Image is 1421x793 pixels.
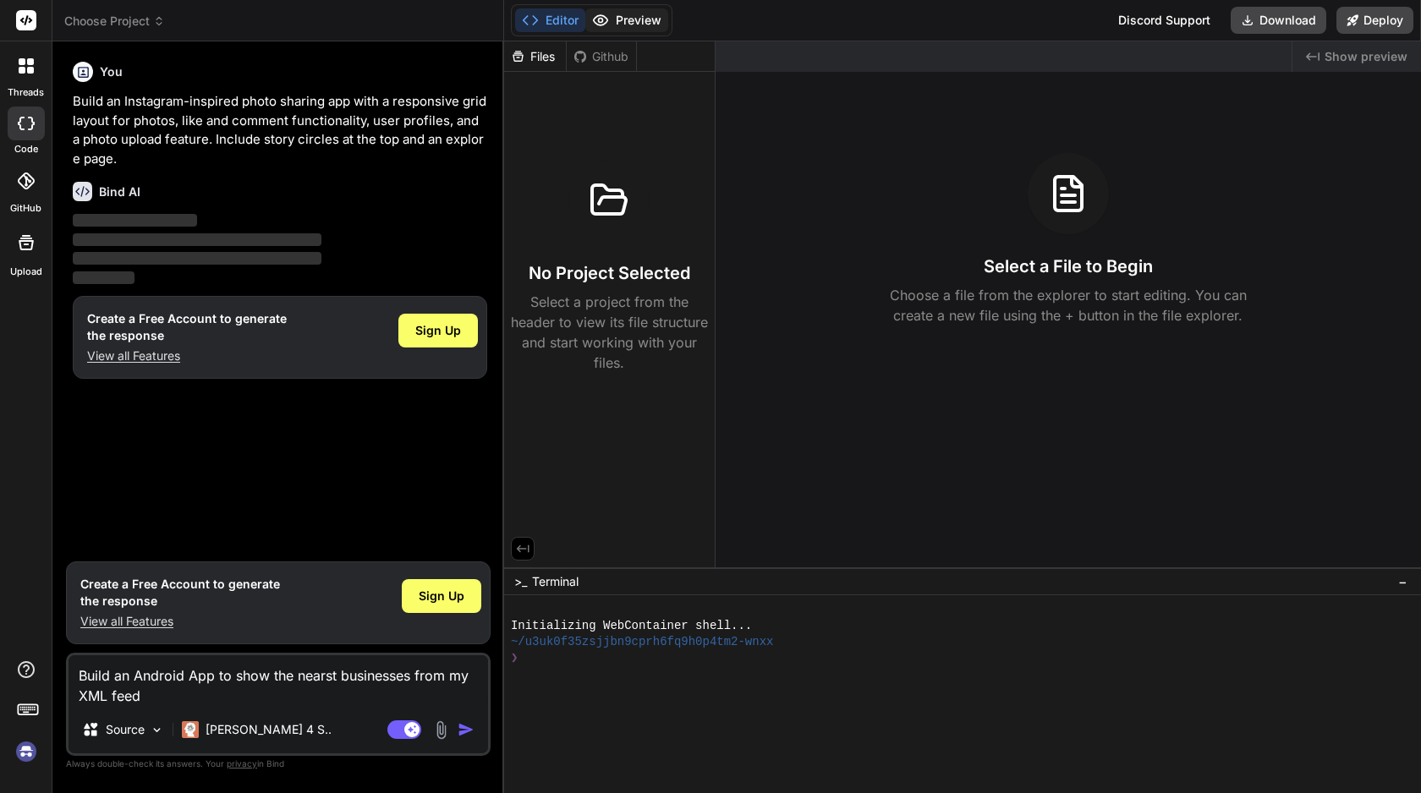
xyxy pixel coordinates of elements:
[504,48,566,65] div: Files
[80,613,280,630] p: View all Features
[182,721,199,738] img: Claude 4 Sonnet
[206,721,332,738] p: [PERSON_NAME] 4 S..
[511,292,708,373] p: Select a project from the header to view its file structure and start working with your files.
[10,265,42,279] label: Upload
[419,588,464,604] span: Sign Up
[1398,573,1407,590] span: −
[514,573,527,590] span: >_
[567,48,636,65] div: Github
[69,655,488,706] textarea: Build an Android App to show the nearst businesses from my XML feed
[1108,7,1221,34] div: Discord Support
[227,758,257,768] span: privacy
[100,63,123,80] h6: You
[1336,7,1413,34] button: Deploy
[73,271,134,284] span: ‌
[10,201,41,216] label: GitHub
[73,252,321,265] span: ‌
[150,723,164,737] img: Pick Models
[529,261,690,285] h3: No Project Selected
[585,8,668,32] button: Preview
[515,8,585,32] button: Editor
[511,650,518,666] span: ❯
[511,634,773,650] span: ~/u3uk0f35zsjjbn9cprh6fq9h0p4tm2-wnxx
[73,92,487,168] p: Build an Instagram-inspired photo sharing app with a responsive grid layout for photos, like and ...
[66,756,491,772] p: Always double-check its answers. Your in Bind
[14,142,38,156] label: code
[415,322,461,339] span: Sign Up
[64,13,165,30] span: Choose Project
[87,347,287,364] p: View all Features
[106,721,145,738] p: Source
[458,721,475,738] img: icon
[431,720,451,740] img: attachment
[73,233,321,246] span: ‌
[1325,48,1407,65] span: Show preview
[879,285,1258,325] p: Choose a file from the explorer to start editing. You can create a new file using the + button in...
[12,737,41,766] img: signin
[80,576,280,610] h1: Create a Free Account to generate the response
[8,85,44,100] label: threads
[1231,7,1326,34] button: Download
[73,214,197,227] span: ‌
[511,618,752,634] span: Initializing WebContainer shell...
[87,310,287,344] h1: Create a Free Account to generate the response
[1395,568,1411,595] button: −
[532,573,579,590] span: Terminal
[99,183,140,200] h6: Bind AI
[984,254,1153,278] h3: Select a File to Begin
